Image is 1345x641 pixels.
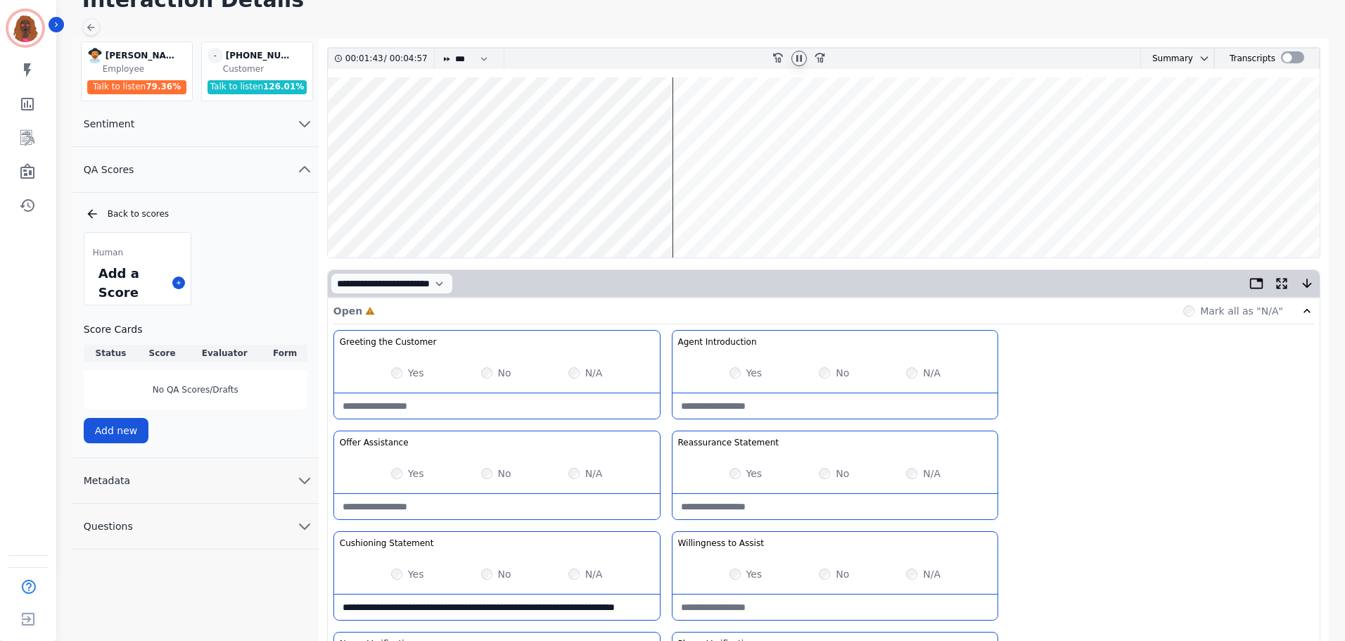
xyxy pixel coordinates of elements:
[72,519,144,533] span: Questions
[678,437,779,448] h3: Reassurance Statement
[746,467,763,481] label: Yes
[498,567,511,581] label: No
[340,336,437,348] h3: Greeting the Customer
[1200,304,1283,318] label: Mark all as "N/A"
[585,567,603,581] label: N/A
[746,567,763,581] label: Yes
[96,261,167,305] div: Add a Score
[1193,53,1210,64] button: chevron down
[87,80,187,94] div: Talk to listen
[836,366,849,380] label: No
[84,322,307,336] h3: Score Cards
[84,345,138,362] th: Status
[498,467,511,481] label: No
[106,48,176,63] div: [PERSON_NAME]
[85,207,307,221] div: Back to scores
[498,366,511,380] label: No
[93,247,123,258] span: Human
[296,115,313,132] svg: chevron down
[186,345,263,362] th: Evaluator
[678,538,764,549] h3: Willingness to Assist
[72,504,319,550] button: Questions chevron down
[585,467,603,481] label: N/A
[263,82,304,91] span: 126.01 %
[1199,53,1210,64] svg: chevron down
[296,518,313,535] svg: chevron down
[138,345,186,362] th: Score
[345,49,431,69] div: /
[72,117,146,131] span: Sentiment
[72,458,319,504] button: Metadata chevron down
[72,101,319,147] button: Sentiment chevron down
[923,567,941,581] label: N/A
[146,82,181,91] span: 79.36 %
[836,567,849,581] label: No
[923,366,941,380] label: N/A
[84,418,149,443] button: Add new
[333,304,362,318] p: Open
[226,48,296,63] div: [PHONE_NUMBER]
[408,567,424,581] label: Yes
[103,63,189,75] div: Employee
[678,336,757,348] h3: Agent Introduction
[296,161,313,178] svg: chevron up
[923,467,941,481] label: N/A
[208,48,223,63] span: -
[585,366,603,380] label: N/A
[296,472,313,489] svg: chevron down
[387,49,426,69] div: 00:04:57
[1230,49,1275,69] div: Transcripts
[408,366,424,380] label: Yes
[340,437,409,448] h3: Offer Assistance
[408,467,424,481] label: Yes
[340,538,434,549] h3: Cushioning Statement
[223,63,310,75] div: Customer
[263,345,307,362] th: Form
[208,80,307,94] div: Talk to listen
[1141,49,1193,69] div: Summary
[746,366,763,380] label: Yes
[72,163,146,177] span: QA Scores
[8,11,42,45] img: Bordered avatar
[84,370,307,410] div: No QA Scores/Drafts
[72,147,319,193] button: QA Scores chevron up
[836,467,849,481] label: No
[72,474,141,488] span: Metadata
[345,49,384,69] div: 00:01:43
